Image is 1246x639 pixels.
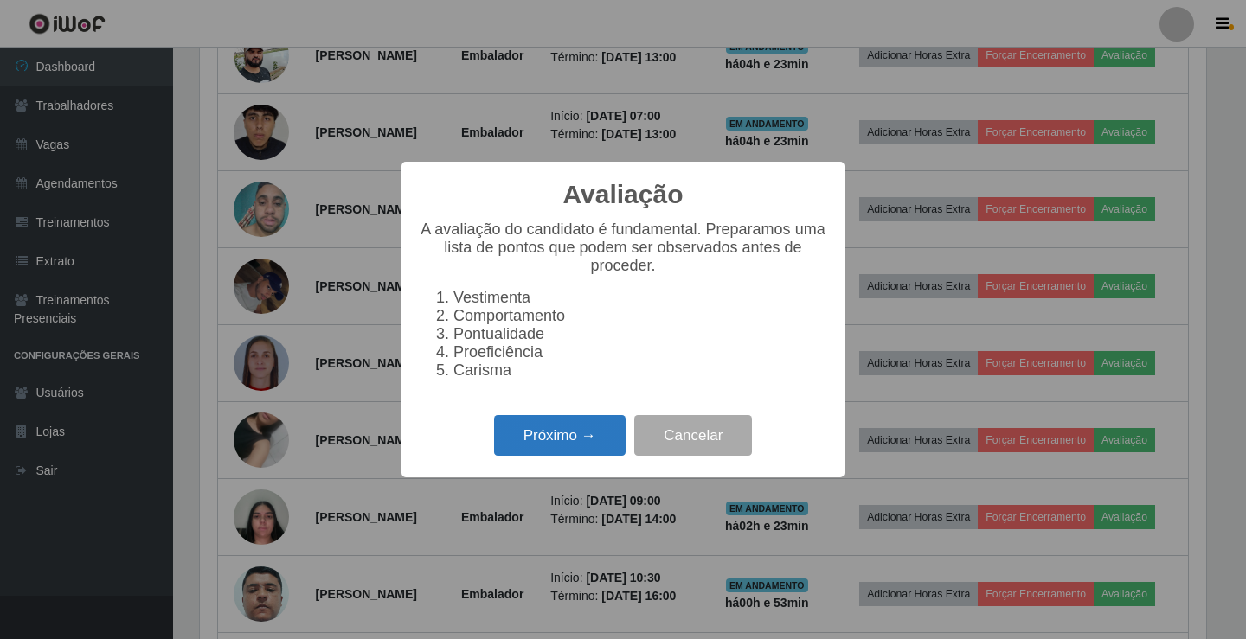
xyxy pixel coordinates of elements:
button: Próximo → [494,415,626,456]
li: Vestimenta [453,289,827,307]
p: A avaliação do candidato é fundamental. Preparamos uma lista de pontos que podem ser observados a... [419,220,827,275]
li: Carisma [453,361,827,380]
li: Proeficiência [453,343,827,361]
button: Cancelar [634,415,752,456]
li: Pontualidade [453,325,827,343]
h2: Avaliação [563,179,684,210]
li: Comportamento [453,307,827,325]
